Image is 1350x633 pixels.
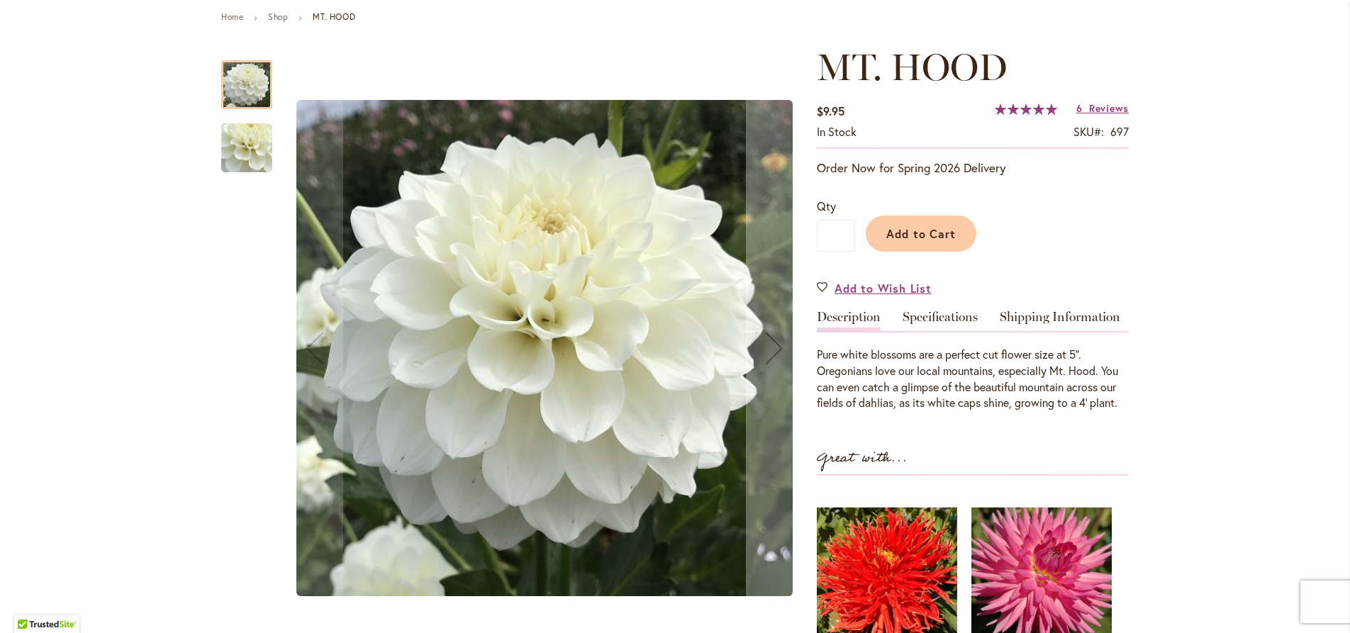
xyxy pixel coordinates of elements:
[1076,101,1129,115] a: 6 Reviews
[817,159,1129,177] p: Order Now for Spring 2026 Delivery
[817,103,844,118] span: $9.95
[817,124,857,140] div: Availability
[268,11,288,22] a: Shop
[11,583,50,622] iframe: Launch Accessibility Center
[313,11,355,22] strong: MT. HOOD
[866,215,976,252] button: Add to Cart
[1073,124,1104,139] strong: SKU
[817,45,1008,89] span: MT. HOOD
[817,198,836,213] span: Qty
[817,124,857,139] span: In stock
[1110,124,1129,140] div: 697
[817,310,881,331] a: Description
[886,226,956,241] span: Add to Cart
[995,103,1057,115] div: 100%
[817,280,932,296] a: Add to Wish List
[817,447,908,470] strong: Great with...
[196,101,298,195] img: MT. HOOD
[1000,310,1120,331] a: Shipping Information
[903,310,978,331] a: Specifications
[296,100,793,596] img: MT. HOOD
[1089,101,1129,115] span: Reviews
[221,46,286,109] div: MT. HOOD
[817,347,1129,411] p: Pure white blossoms are a perfect cut flower size at 5". Oregonians love our local mountains, esp...
[1076,101,1083,115] span: 6
[221,11,243,22] a: Home
[835,280,932,296] span: Add to Wish List
[817,310,1129,411] div: Detailed Product Info
[221,109,272,172] div: MT. HOOD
